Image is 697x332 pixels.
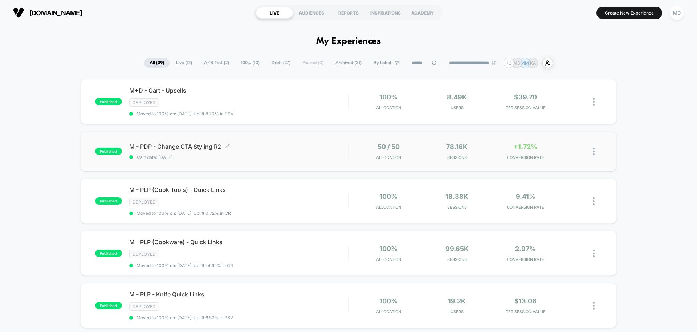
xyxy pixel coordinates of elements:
img: close [593,250,595,257]
span: 100% [379,193,398,200]
span: published [95,148,122,155]
span: Moved to 100% on: [DATE] . Uplift: 0.72% in CR [136,210,231,216]
span: PER SESSION VALUE [493,105,558,110]
span: published [95,302,122,309]
span: 50 / 50 [378,143,400,151]
button: MD [668,5,686,20]
span: 99.65k [445,245,469,253]
span: Live ( 12 ) [171,58,197,68]
span: 78.16k [446,143,468,151]
span: Draft ( 27 ) [266,58,296,68]
div: INSPIRATIONS [367,7,404,19]
span: 100% [379,93,398,101]
span: Allocation [376,205,401,210]
span: Users [425,309,490,314]
span: published [95,197,122,205]
span: 100% [379,297,398,305]
span: M+D - Cart - Upsells [129,87,348,94]
span: By Label [374,60,391,66]
span: $13.06 [514,297,537,305]
span: Allocation [376,309,401,314]
span: Moved to 100% on: [DATE] . Uplift: 6.52% in PSV [136,315,233,320]
span: Allocation [376,257,401,262]
div: LIVE [256,7,293,19]
img: close [593,98,595,106]
span: PER SESSION VALUE [493,309,558,314]
span: Deployed [129,302,159,311]
img: close [593,197,595,205]
span: start date: [DATE] [129,155,348,160]
span: Deployed [129,198,159,206]
span: 18.38k [445,193,468,200]
span: 2.97% [515,245,536,253]
span: published [95,98,122,105]
span: 8.49k [447,93,467,101]
img: Visually logo [13,7,24,18]
span: Allocation [376,105,401,110]
span: Deployed [129,98,159,107]
p: MM [521,60,529,66]
div: + 2 [504,58,514,68]
img: close [593,302,595,310]
span: Users [425,105,490,110]
span: All ( 39 ) [144,58,170,68]
span: Sessions [425,205,490,210]
p: KA [530,60,536,66]
span: Archived ( 31 ) [330,58,367,68]
span: Sessions [425,155,490,160]
span: Moved to 100% on: [DATE] . Uplift: 8.70% in PSV [136,111,233,116]
span: +1.72% [514,143,537,151]
span: Deployed [129,250,159,258]
img: close [593,148,595,155]
div: AUDIENCES [293,7,330,19]
div: MD [670,6,684,20]
span: Moved to 100% on: [DATE] . Uplift: -4.92% in CR [136,263,233,268]
span: 19.2k [448,297,466,305]
span: Allocation [376,155,401,160]
div: REPORTS [330,7,367,19]
span: [DOMAIN_NAME] [29,9,82,17]
span: M - PLP (Cook Tools) - Quick Links [129,186,348,193]
span: M - PDP - Change CTA Styling R2 [129,143,348,150]
span: CONVERSION RATE [493,257,558,262]
span: 9.41% [516,193,535,200]
button: [DOMAIN_NAME] [11,7,84,19]
h1: My Experiences [316,36,381,47]
div: ACADEMY [404,7,441,19]
span: published [95,250,122,257]
p: MD [513,60,521,66]
button: Create New Experience [596,7,662,19]
span: Sessions [425,257,490,262]
span: A/B Test ( 2 ) [199,58,235,68]
img: end [492,61,496,65]
span: M - PLP - Knife Quick Links [129,291,348,298]
span: M - PLP (Cookware) - Quick Links [129,238,348,246]
span: CONVERSION RATE [493,205,558,210]
span: $39.70 [514,93,537,101]
span: 100% ( 10 ) [236,58,265,68]
span: 100% [379,245,398,253]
